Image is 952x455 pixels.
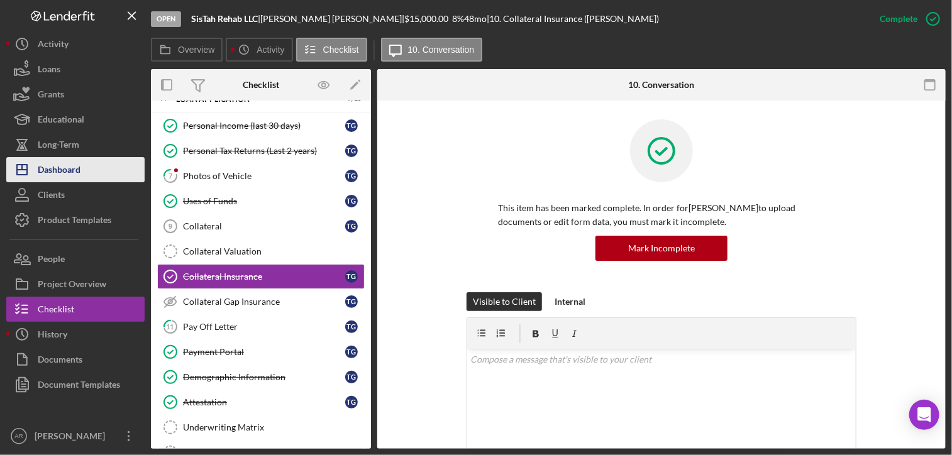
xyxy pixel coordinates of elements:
[167,322,174,331] tspan: 11
[183,246,364,256] div: Collateral Valuation
[38,132,79,160] div: Long-Term
[628,80,694,90] div: 10. Conversation
[6,57,145,82] button: Loans
[6,347,145,372] button: Documents
[178,45,214,55] label: Overview
[183,271,345,282] div: Collateral Insurance
[38,82,64,110] div: Grants
[257,45,284,55] label: Activity
[38,182,65,211] div: Clients
[183,422,364,432] div: Underwriting Matrix
[31,424,113,452] div: [PERSON_NAME]
[38,246,65,275] div: People
[345,295,358,308] div: t g
[226,38,292,62] button: Activity
[628,236,695,261] div: Mark Incomplete
[157,239,365,264] a: Collateral Valuation
[467,292,542,311] button: Visible to Client
[6,424,145,449] button: AR[PERSON_NAME]
[323,45,359,55] label: Checklist
[38,107,84,135] div: Educational
[6,182,145,207] button: Clients
[404,14,452,24] div: $15,000.00
[6,82,145,107] button: Grants
[151,11,181,27] div: Open
[157,264,365,289] a: Collateral Insurancetg
[381,38,483,62] button: 10. Conversation
[345,371,358,383] div: t g
[183,397,345,407] div: Attestation
[157,163,365,189] a: 7Photos of Vehicletg
[345,270,358,283] div: t g
[345,220,358,233] div: t g
[183,372,345,382] div: Demographic Information
[6,31,145,57] button: Activity
[6,207,145,233] button: Product Templates
[6,132,145,157] button: Long-Term
[345,195,358,207] div: t g
[473,292,536,311] div: Visible to Client
[880,6,917,31] div: Complete
[157,189,365,214] a: Uses of Fundstg
[191,14,260,24] div: |
[38,297,74,325] div: Checklist
[151,38,223,62] button: Overview
[169,172,173,180] tspan: 7
[14,433,23,440] text: AR
[183,347,345,357] div: Payment Portal
[183,146,345,156] div: Personal Tax Returns (Last 2 years)
[6,297,145,322] button: Checklist
[345,145,358,157] div: t g
[260,14,404,24] div: [PERSON_NAME] [PERSON_NAME] |
[38,31,69,60] div: Activity
[345,170,358,182] div: t g
[548,292,592,311] button: Internal
[6,322,145,347] button: History
[345,396,358,408] div: t g
[183,121,345,131] div: Personal Income (last 30 days)
[6,372,145,397] button: Document Templates
[6,271,145,297] button: Project Overview
[555,292,585,311] div: Internal
[38,372,120,400] div: Document Templates
[498,201,825,229] p: This item has been marked complete. In order for [PERSON_NAME] to upload documents or edit form d...
[183,196,345,206] div: Uses of Funds
[191,13,258,24] b: SisTah Rehab LLC
[38,347,82,375] div: Documents
[38,322,67,350] div: History
[183,171,345,181] div: Photos of Vehicle
[157,339,365,365] a: Payment Portaltg
[157,415,365,440] a: Underwriting Matrix
[867,6,946,31] button: Complete
[6,107,145,132] button: Educational
[452,14,464,24] div: 8 %
[157,314,365,339] a: 11Pay Off Lettertg
[345,346,358,358] div: t g
[909,400,939,430] div: Open Intercom Messenger
[487,14,659,24] div: | 10. Collateral Insurance ([PERSON_NAME])
[345,119,358,132] div: t g
[157,365,365,390] a: Demographic Informationtg
[183,297,345,307] div: Collateral Gap Insurance
[38,57,60,85] div: Loans
[157,289,365,314] a: Collateral Gap Insurancetg
[183,221,345,231] div: Collateral
[6,246,145,271] button: People
[243,80,279,90] div: Checklist
[157,138,365,163] a: Personal Tax Returns (Last 2 years)tg
[595,236,728,261] button: Mark Incomplete
[464,14,487,24] div: 48 mo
